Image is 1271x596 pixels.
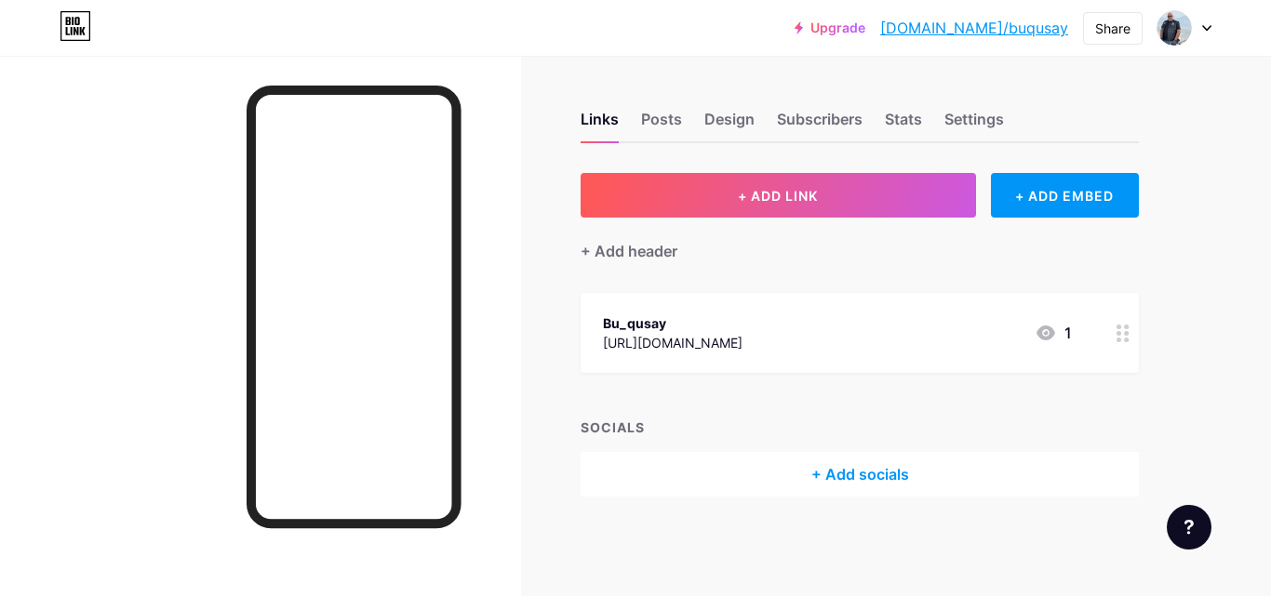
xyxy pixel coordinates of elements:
[581,108,619,141] div: Links
[704,108,755,141] div: Design
[641,108,682,141] div: Posts
[885,108,922,141] div: Stats
[603,313,743,333] div: Bu_qusay
[1095,19,1131,38] div: Share
[880,17,1068,39] a: [DOMAIN_NAME]/buqusay
[944,108,1004,141] div: Settings
[738,188,818,204] span: + ADD LINK
[581,452,1139,497] div: + Add socials
[581,173,976,218] button: + ADD LINK
[603,333,743,352] div: [URL][DOMAIN_NAME]
[777,108,863,141] div: Subscribers
[1157,10,1192,46] img: buqusay
[991,173,1139,218] div: + ADD EMBED
[1035,322,1072,344] div: 1
[581,240,677,262] div: + Add header
[581,417,1139,437] div: SOCIALS
[795,20,865,35] a: Upgrade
